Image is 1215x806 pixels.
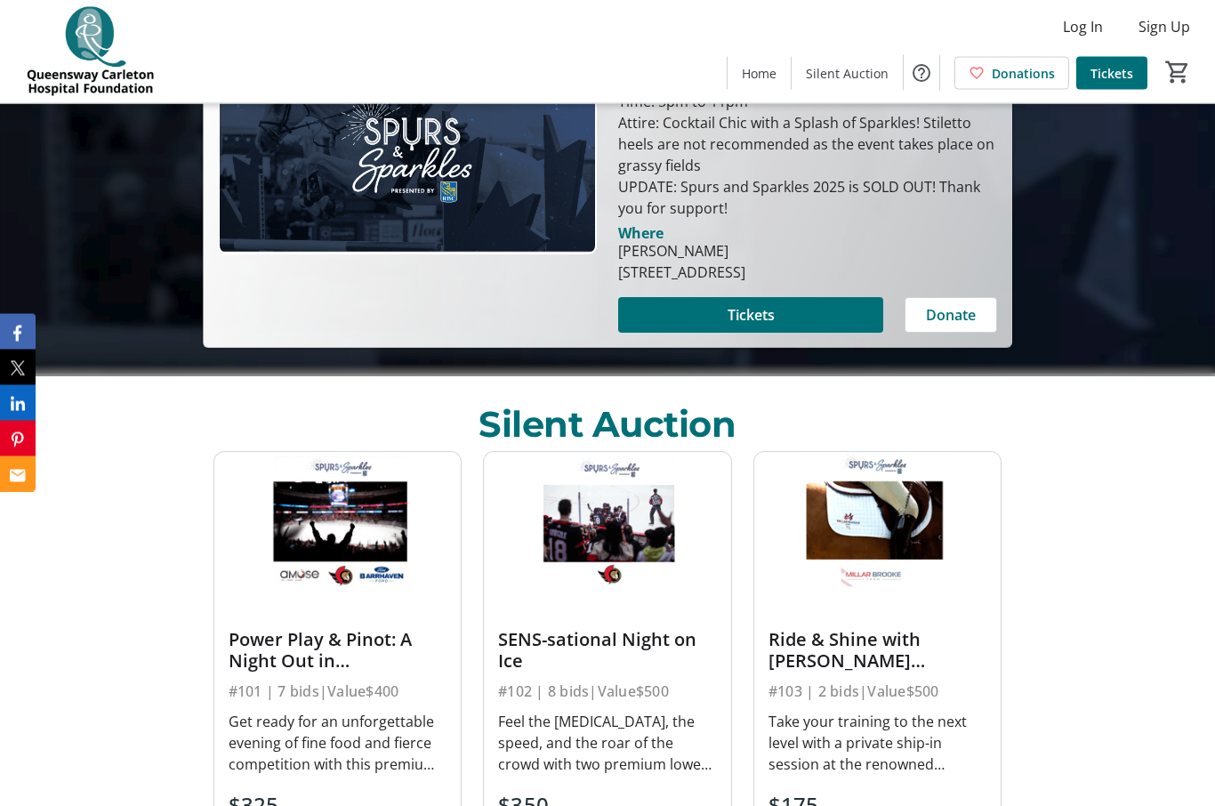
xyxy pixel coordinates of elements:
img: Campaign CTA Media Photo [218,42,597,255]
img: SENS-sational Night on Ice [484,453,731,592]
div: Silent Auction [479,399,736,452]
button: Cart [1162,56,1194,88]
div: #103 | 2 bids | Value $500 [768,680,987,705]
span: Tickets [1090,64,1133,83]
div: #101 | 7 bids | Value $400 [229,680,447,705]
button: Tickets [618,298,883,334]
span: Donations [992,64,1055,83]
button: Sign Up [1124,12,1204,41]
img: Power Play & Pinot: A Night Out in Ottawa [214,453,462,592]
button: Donate [905,298,997,334]
div: Get ready for an unforgettable evening of fine food and fierce competition with this premium Otta... [229,712,447,776]
div: [STREET_ADDRESS] [618,262,745,284]
button: Help [904,55,939,91]
span: Donate [926,305,976,326]
button: Log In [1049,12,1117,41]
a: Silent Auction [792,57,903,90]
span: Log In [1063,16,1103,37]
a: Donations [954,57,1069,90]
a: Tickets [1076,57,1147,90]
div: SENS-sational Night on Ice [498,630,717,673]
div: Power Play & Pinot: A Night Out in [GEOGRAPHIC_DATA] [229,630,447,673]
span: Tickets [728,305,775,326]
a: Home [728,57,791,90]
div: Ride & Shine with [PERSON_NAME] Training [768,630,987,673]
img: Ride & Shine with Millar Brooke Training [754,453,1002,592]
div: Date: [DATE] Time: 5pm to 11pm Attire: Cocktail Chic with a Splash of Sparkles! Stiletto heels ar... [618,70,997,220]
div: #102 | 8 bids | Value $500 [498,680,717,705]
div: Take your training to the next level with a private ship-in session at the renowned [PERSON_NAME]... [768,712,987,776]
div: Where [618,227,664,241]
span: Silent Auction [806,64,889,83]
div: Feel the [MEDICAL_DATA], the speed, and the roar of the crowd with two premium lower bowl tickets... [498,712,717,776]
img: QCH Foundation's Logo [11,7,169,96]
span: Home [742,64,776,83]
span: Sign Up [1139,16,1190,37]
div: [PERSON_NAME] [618,241,745,262]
